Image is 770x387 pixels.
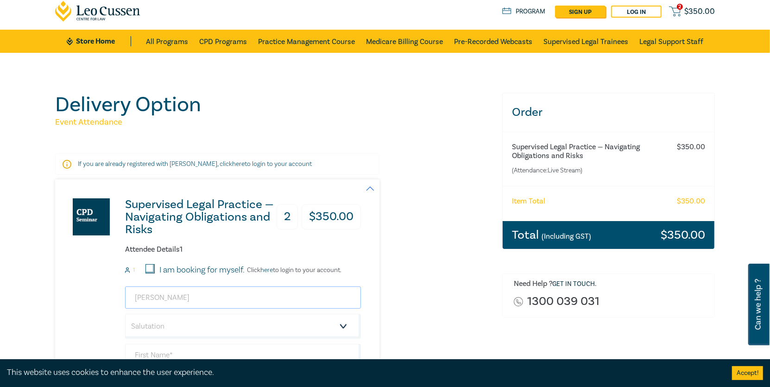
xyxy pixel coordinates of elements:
h6: $ 350.00 [677,197,705,206]
a: here [232,160,245,168]
small: (Attendance: Live Stream ) [512,166,668,175]
a: sign up [555,6,606,18]
a: Program [502,6,545,17]
img: Supervised Legal Practice — Navigating Obligations and Risks [73,198,110,235]
small: 1 [133,267,135,273]
h6: $ 350.00 [677,143,705,152]
a: Log in [611,6,662,18]
h6: Supervised Legal Practice — Navigating Obligations and Risks [512,143,668,160]
a: Practice Management Course [258,30,355,53]
a: Get in touch [552,280,595,288]
div: This website uses cookies to enhance the user experience. [7,367,718,379]
small: (Including GST) [542,232,591,241]
h3: $ 350.00 [302,204,361,230]
a: here [260,266,273,274]
a: Store Home [67,36,131,46]
input: First Name* [125,344,361,366]
span: $ 350.00 [684,6,715,17]
a: Supervised Legal Trainees [543,30,628,53]
h3: $ 350.00 [661,229,705,241]
h1: Delivery Option [55,93,491,117]
a: CPD Programs [199,30,247,53]
h6: Item Total [512,197,545,206]
span: Can we help ? [754,269,763,340]
h5: Event Attendance [55,117,491,128]
label: I am booking for myself. [159,264,245,276]
a: 1300 039 031 [527,295,600,308]
h3: Total [512,229,591,241]
button: Accept cookies [732,366,763,380]
a: Medicare Billing Course [366,30,443,53]
p: If you are already registered with [PERSON_NAME], click to login to your account [78,159,357,169]
input: Attendee Email* [125,286,361,309]
h6: Attendee Details 1 [125,245,361,254]
a: All Programs [146,30,188,53]
h3: 2 [277,204,298,230]
span: 2 [677,4,683,10]
h3: Supervised Legal Practice — Navigating Obligations and Risks [125,198,278,236]
h6: Need Help ? . [514,279,707,289]
a: Legal Support Staff [639,30,703,53]
h3: Order [503,93,714,132]
p: Click to login to your account. [245,266,341,274]
a: Pre-Recorded Webcasts [454,30,532,53]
